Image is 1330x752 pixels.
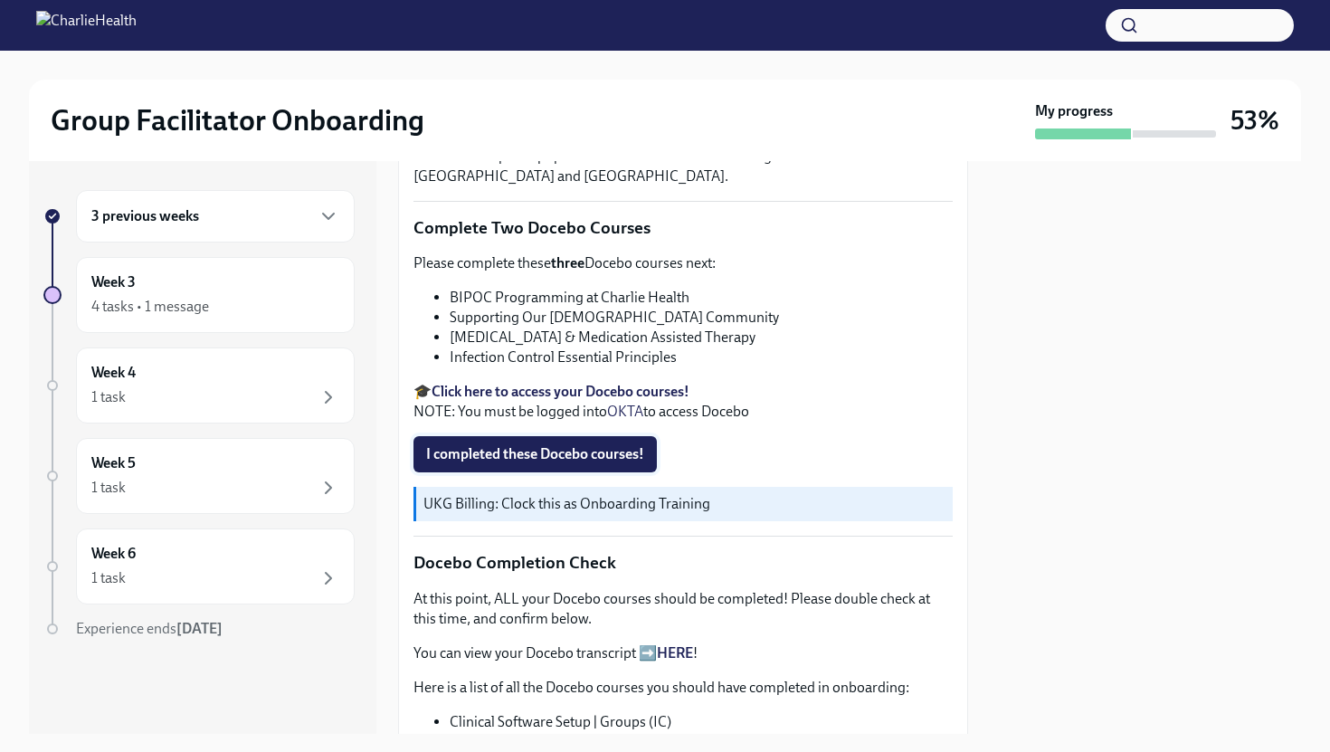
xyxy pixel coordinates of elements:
[176,620,223,637] strong: [DATE]
[426,445,644,463] span: I completed these Docebo courses!
[43,347,355,424] a: Week 41 task
[36,11,137,40] img: CharlieHealth
[450,328,953,347] li: [MEDICAL_DATA] & Medication Assisted Therapy
[91,363,136,383] h6: Week 4
[91,544,136,564] h6: Week 6
[413,643,953,663] p: You can view your Docebo transcript ➡️ !
[91,297,209,317] div: 4 tasks • 1 message
[423,494,945,514] p: UKG Billing: Clock this as Onboarding Training
[91,478,126,498] div: 1 task
[607,403,643,420] a: OKTA
[450,347,953,367] li: Infection Control Essential Principles
[91,206,199,226] h6: 3 previous weeks
[413,589,953,629] p: At this point, ALL your Docebo courses should be completed! Please double check at this time, and...
[450,288,953,308] li: BIPOC Programming at Charlie Health
[432,383,689,400] a: Click here to access your Docebo courses!
[551,254,584,271] strong: three
[450,308,953,328] li: Supporting Our [DEMOGRAPHIC_DATA] Community
[413,551,953,575] p: Docebo Completion Check
[450,732,953,752] li: Charlie Health Essentials (IC)
[657,644,693,662] a: HERE
[1230,104,1279,137] h3: 53%
[413,216,953,240] p: Complete Two Docebo Courses
[1035,101,1113,121] strong: My progress
[43,528,355,604] a: Week 61 task
[413,253,953,273] p: Please complete these Docebo courses next:
[413,382,953,422] p: 🎓 NOTE: You must be logged into to access Docebo
[91,568,126,588] div: 1 task
[51,102,424,138] h2: Group Facilitator Onboarding
[450,712,953,732] li: Clinical Software Setup | Groups (IC)
[413,678,953,698] p: Here is a list of all the Docebo courses you should have completed in onboarding:
[91,387,126,407] div: 1 task
[413,436,657,472] button: I completed these Docebo courses!
[43,438,355,514] a: Week 51 task
[91,453,136,473] h6: Week 5
[43,257,355,333] a: Week 34 tasks • 1 message
[76,190,355,243] div: 3 previous weeks
[76,620,223,637] span: Experience ends
[91,272,136,292] h6: Week 3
